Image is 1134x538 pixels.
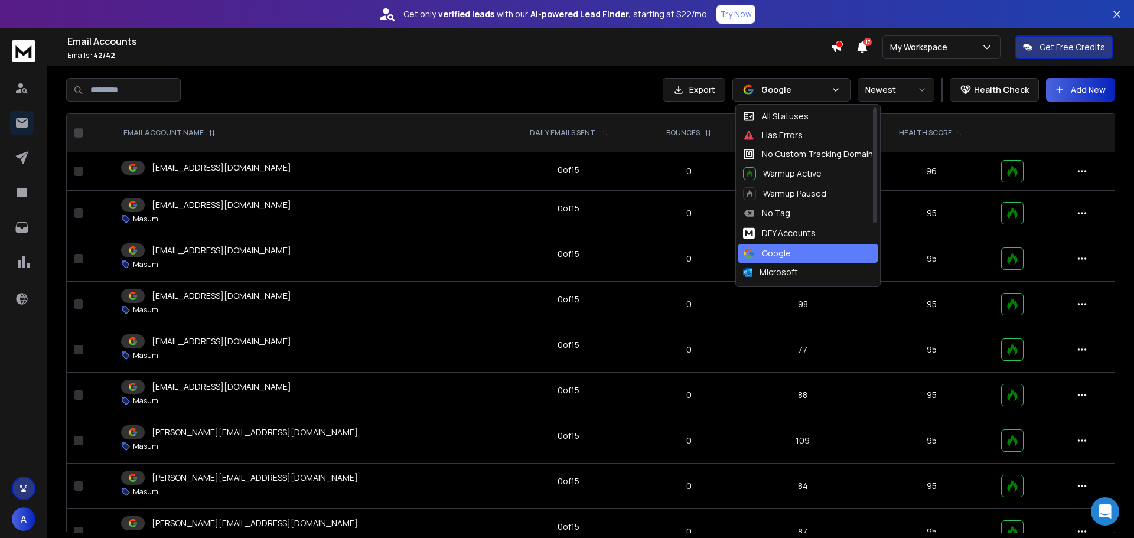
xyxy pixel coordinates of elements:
div: No Custom Tracking Domain [743,148,873,160]
td: 95 [869,282,994,327]
p: 0 [648,526,730,537]
p: Masum [133,487,158,497]
button: Add New [1046,78,1115,102]
div: 0 of 15 [558,203,579,214]
p: [EMAIL_ADDRESS][DOMAIN_NAME] [152,199,291,211]
p: 0 [648,207,730,219]
div: Google [743,247,791,259]
p: Masum [133,351,158,360]
p: [EMAIL_ADDRESS][DOMAIN_NAME] [152,381,291,393]
div: 0 of 15 [558,430,579,442]
td: 77 [737,327,869,373]
td: 84 [737,464,869,509]
td: 98 [737,282,869,327]
p: Masum [133,260,158,269]
td: 96 [869,152,994,191]
p: 0 [648,435,730,446]
button: Health Check [950,78,1039,102]
p: 0 [648,480,730,492]
td: 95 [869,191,994,236]
p: 0 [648,344,730,356]
img: logo [12,40,35,62]
h1: Email Accounts [67,34,830,48]
p: 0 [648,298,730,310]
td: 109 [737,418,869,464]
p: Get only with our starting at $22/mo [403,8,707,20]
div: 0 of 15 [558,521,579,533]
button: Export [663,78,725,102]
div: 0 of 15 [558,248,579,260]
td: 95 [869,327,994,373]
button: A [12,507,35,531]
p: [EMAIL_ADDRESS][DOMAIN_NAME] [152,162,291,174]
p: Google [761,84,826,96]
p: Emails : [67,51,830,60]
p: Masum [133,442,158,451]
p: [EMAIL_ADDRESS][DOMAIN_NAME] [152,290,291,302]
p: [PERSON_NAME][EMAIL_ADDRESS][DOMAIN_NAME] [152,472,358,484]
div: DFY Accounts [743,226,816,240]
td: 95 [869,464,994,509]
strong: AI-powered Lead Finder, [530,8,631,20]
td: 95 [869,373,994,418]
div: Open Intercom Messenger [1091,497,1119,526]
p: Health Check [974,84,1029,96]
div: 0 of 15 [558,475,579,487]
div: 0 of 15 [558,164,579,176]
p: Masum [133,305,158,315]
span: 42 / 42 [93,50,115,60]
div: All Statuses [743,110,809,122]
p: My Workspace [890,41,952,53]
strong: verified leads [438,8,494,20]
p: [EMAIL_ADDRESS][DOMAIN_NAME] [152,335,291,347]
div: 0 of 15 [558,339,579,351]
span: 17 [863,38,872,46]
p: 0 [648,253,730,265]
div: 0 of 15 [558,294,579,305]
div: No Tag [743,207,790,219]
p: [PERSON_NAME][EMAIL_ADDRESS][DOMAIN_NAME] [152,517,358,529]
p: Masum [133,214,158,224]
div: Microsoft [743,266,798,278]
td: 95 [869,418,994,464]
p: BOUNCES [666,128,700,138]
p: [EMAIL_ADDRESS][DOMAIN_NAME] [152,244,291,256]
button: Newest [858,78,934,102]
div: EMAIL ACCOUNT NAME [123,128,216,138]
p: 0 [648,165,730,177]
div: Warmup Active [743,167,822,180]
p: Try Now [720,8,752,20]
div: Warmup Paused [743,187,826,200]
p: 0 [648,389,730,401]
p: Get Free Credits [1039,41,1105,53]
p: DAILY EMAILS SENT [530,128,595,138]
div: 0 of 15 [558,384,579,396]
p: [PERSON_NAME][EMAIL_ADDRESS][DOMAIN_NAME] [152,426,358,438]
p: Masum [133,396,158,406]
button: Get Free Credits [1015,35,1113,59]
td: 88 [737,373,869,418]
div: Has Errors [743,129,803,141]
td: 95 [869,236,994,282]
button: Try Now [716,5,755,24]
p: HEALTH SCORE [899,128,952,138]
